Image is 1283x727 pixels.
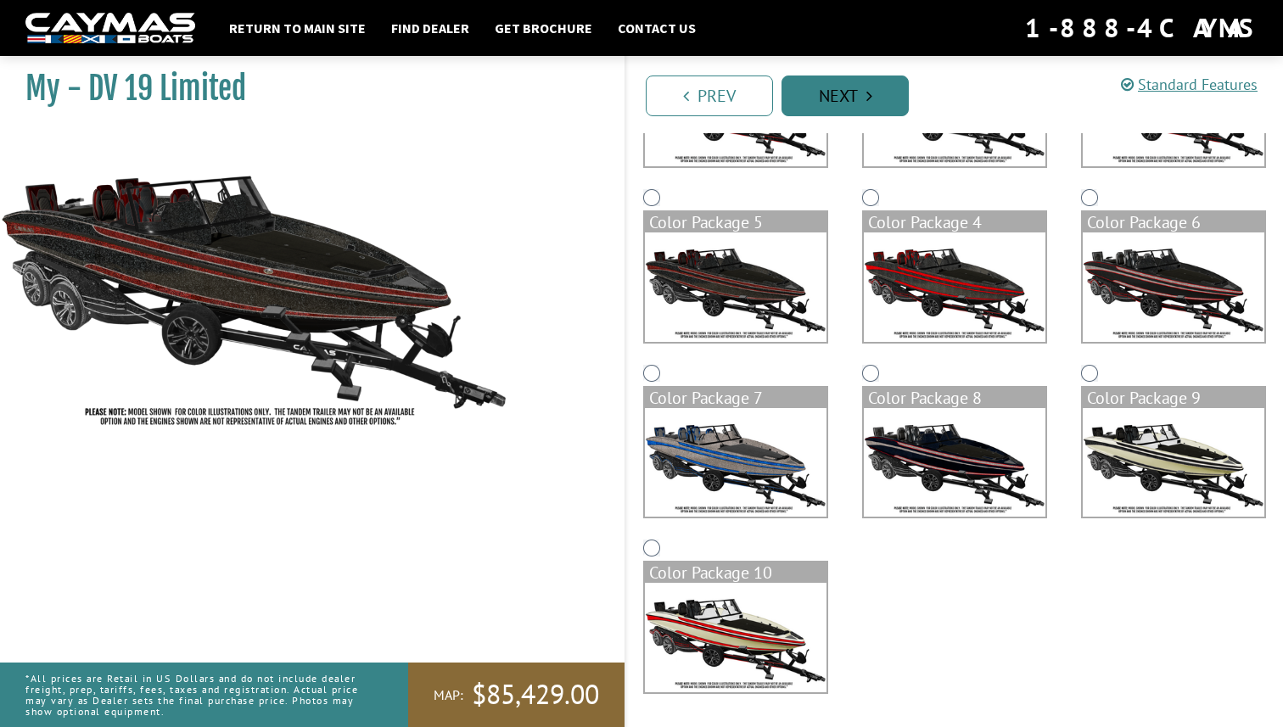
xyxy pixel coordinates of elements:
[646,75,773,116] a: Prev
[645,408,826,517] img: color_package_472.png
[1083,212,1264,232] div: Color Package 6
[221,17,374,39] a: Return to main site
[641,73,1283,116] ul: Pagination
[645,388,826,408] div: Color Package 7
[645,212,826,232] div: Color Package 5
[609,17,704,39] a: Contact Us
[1121,75,1258,94] a: Standard Features
[408,663,625,727] a: MAP:$85,429.00
[25,664,370,726] p: *All prices are Retail in US Dollars and do not include dealer freight, prep, tariffs, fees, taxe...
[1083,388,1264,408] div: Color Package 9
[1025,9,1258,47] div: 1-888-4CAYMAS
[1083,232,1264,341] img: color_package_471.png
[864,232,1045,341] img: color_package_470.png
[864,408,1045,517] img: color_package_473.png
[1083,408,1264,517] img: color_package_474.png
[383,17,478,39] a: Find Dealer
[25,70,582,108] h1: My - DV 19 Limited
[864,388,1045,408] div: Color Package 8
[782,75,909,116] a: Next
[645,232,826,341] img: color_package_469.png
[472,677,599,713] span: $85,429.00
[25,13,195,44] img: white-logo-c9c8dbefe5ff5ceceb0f0178aa75bf4bb51f6bca0971e226c86eb53dfe498488.png
[645,562,826,583] div: Color Package 10
[864,212,1045,232] div: Color Package 4
[645,583,826,691] img: color_package_475.png
[434,686,463,704] span: MAP:
[486,17,601,39] a: Get Brochure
